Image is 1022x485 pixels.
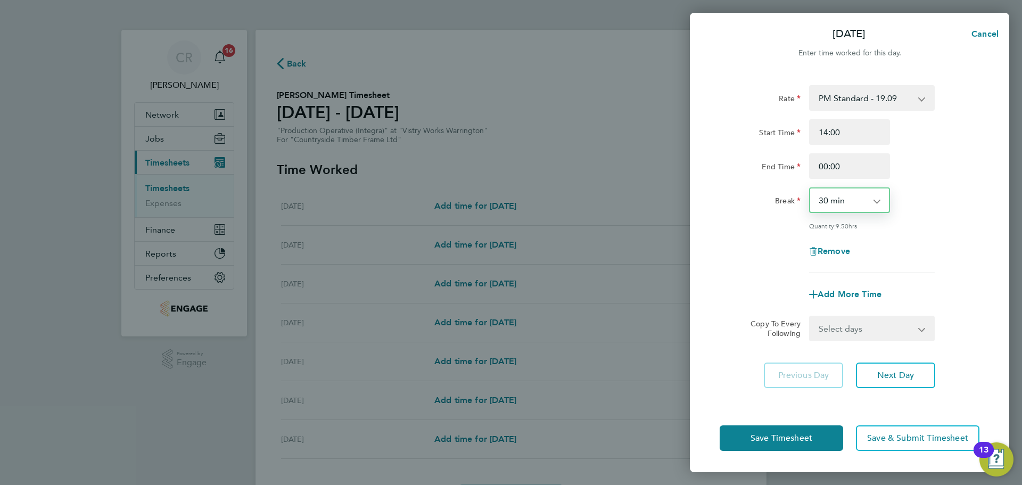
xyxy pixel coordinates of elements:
span: Add More Time [818,289,881,299]
span: Cancel [968,29,999,39]
button: Open Resource Center, 13 new notifications [979,442,1013,476]
label: End Time [762,162,801,175]
button: Remove [809,247,850,256]
span: 9.50 [836,221,848,230]
div: Quantity: hrs [809,221,935,230]
label: Copy To Every Following [742,319,801,338]
button: Save & Submit Timesheet [856,425,979,451]
input: E.g. 18:00 [809,153,890,179]
input: E.g. 08:00 [809,119,890,145]
div: Enter time worked for this day. [690,47,1009,60]
label: Break [775,196,801,209]
div: 13 [979,450,988,464]
label: Rate [779,94,801,106]
button: Cancel [954,23,1009,45]
button: Next Day [856,363,935,388]
button: Save Timesheet [720,425,843,451]
span: Save & Submit Timesheet [867,433,968,443]
button: Add More Time [809,290,881,299]
p: [DATE] [833,27,866,42]
span: Save Timesheet [751,433,812,443]
label: Start Time [759,128,801,141]
span: Remove [818,246,850,256]
span: Next Day [877,370,914,381]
